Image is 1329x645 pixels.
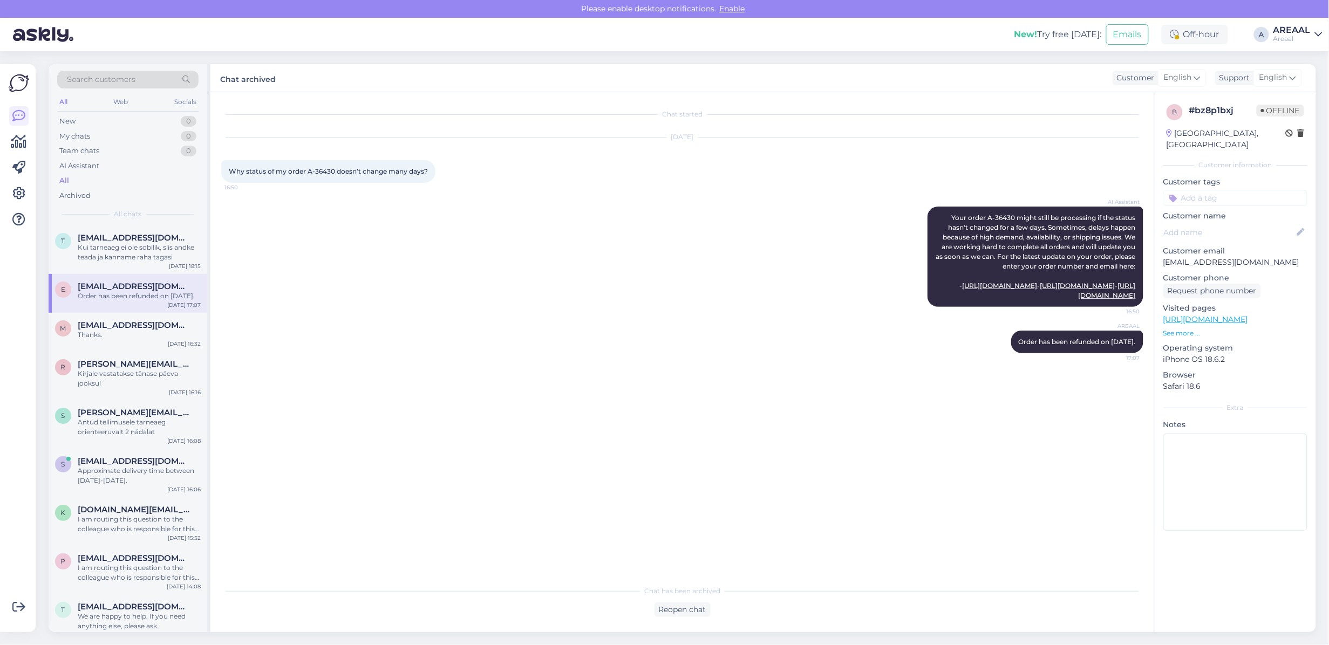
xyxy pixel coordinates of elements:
[1163,303,1307,314] p: Visited pages
[78,233,190,243] span: triinuke87@gmail.com
[1163,160,1307,170] div: Customer information
[224,183,265,191] span: 16:50
[229,167,428,175] span: Why status of my order A-36430 doesn’t change many days?
[1019,338,1136,346] span: Order has been refunded on [DATE].
[169,262,201,270] div: [DATE] 18:15
[1273,26,1323,43] a: AREAALAreaal
[78,612,201,631] div: We are happy to help. If you need anything else, please ask.
[1164,72,1192,84] span: English
[1100,198,1140,206] span: AI Assistant
[1163,284,1261,298] div: Request phone number
[1100,307,1140,315] span: 16:50
[1167,128,1286,150] div: [GEOGRAPHIC_DATA], [GEOGRAPHIC_DATA]
[1163,257,1307,268] p: [EMAIL_ADDRESS][DOMAIN_NAME]
[57,95,70,109] div: All
[1163,403,1307,413] div: Extra
[1254,27,1269,42] div: A
[963,282,1038,290] a: [URL][DOMAIN_NAME]
[59,131,90,142] div: My chats
[1163,314,1248,324] a: [URL][DOMAIN_NAME]
[168,534,201,542] div: [DATE] 15:52
[78,408,190,417] span: stanislav.pupkevits@gmail.com
[1014,28,1102,41] div: Try free [DATE]:
[1257,105,1304,116] span: Offline
[62,411,65,420] span: s
[716,4,748,13] span: Enable
[59,190,91,201] div: Archived
[1163,342,1307,354] p: Operating system
[9,73,29,93] img: Askly Logo
[167,631,201,639] div: [DATE] 13:48
[78,456,190,466] span: smedia.europe@gmail.com
[1163,419,1307,430] p: Notes
[221,132,1143,142] div: [DATE]
[112,95,131,109] div: Web
[167,301,201,309] div: [DATE] 17:07
[1163,210,1307,222] p: Customer name
[644,586,720,596] span: Chat has been archived
[1273,35,1311,43] div: Areaal
[78,320,190,330] span: mehmetttoral@yahoo.com
[60,324,66,332] span: m
[1163,381,1307,392] p: Safari 18.6
[78,291,201,301] div: Order has been refunded on [DATE].
[59,175,69,186] div: All
[1106,24,1149,45] button: Emails
[169,388,201,396] div: [DATE] 16:16
[1040,282,1115,290] a: [URL][DOMAIN_NAME]
[67,74,135,85] span: Search customers
[220,71,276,85] label: Chat archived
[167,582,201,591] div: [DATE] 14:08
[1014,29,1038,39] b: New!
[78,330,201,340] div: Thanks.
[78,359,190,369] span: roland.taklai@gmail.com
[61,509,66,517] span: k
[78,514,201,534] div: I am routing this question to the colleague who is responsible for this topic. The reply might ta...
[1162,25,1228,44] div: Off-hour
[1100,322,1140,330] span: AREAAL
[114,209,142,219] span: All chats
[1163,245,1307,257] p: Customer email
[78,553,190,563] span: paigaldus4you@gmail.com
[78,466,201,485] div: Approximate delivery time between [DATE]-[DATE].
[1163,354,1307,365] p: iPhone OS 18.6.2
[1163,190,1307,206] input: Add a tag
[61,285,65,293] span: e
[1113,72,1155,84] div: Customer
[1163,328,1307,338] p: See more ...
[181,146,196,156] div: 0
[78,282,190,291] span: eugen.burlakov@gmail.com
[221,109,1143,119] div: Chat started
[61,557,66,565] span: p
[168,340,201,348] div: [DATE] 16:32
[1173,108,1177,116] span: b
[61,363,66,371] span: r
[167,437,201,445] div: [DATE] 16:08
[1273,26,1311,35] div: AREAAL
[59,146,99,156] div: Team chats
[78,505,190,514] span: kangoll.online@gmail.com
[1259,72,1287,84] span: English
[62,460,65,468] span: s
[78,602,190,612] span: tharinduug@gmail.com
[1163,176,1307,188] p: Customer tags
[1163,369,1307,381] p: Browser
[62,606,65,614] span: t
[1189,104,1257,117] div: # bz8p1bxj
[1163,272,1307,284] p: Customer phone
[78,243,201,262] div: Kui tarneaeg ei ole sobilik, siis andke teada ja kanname raha tagasi
[1164,227,1295,238] input: Add name
[167,485,201,493] div: [DATE] 16:06
[1100,354,1140,362] span: 17:07
[181,116,196,127] div: 0
[655,602,711,617] div: Reopen chat
[78,369,201,388] div: Kirjale vastatakse tänase päeva jooksul
[59,116,76,127] div: New
[1215,72,1250,84] div: Support
[172,95,199,109] div: Socials
[78,417,201,437] div: Antud tellimusele tarneaeg orienteeruvalt 2 nädalat
[78,563,201,582] div: I am routing this question to the colleague who is responsible for this topic. The reply might ta...
[181,131,196,142] div: 0
[936,214,1137,299] span: Your order A-36430 might still be processing if the status hasn't changed for a few days. Sometim...
[59,161,99,171] div: AI Assistant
